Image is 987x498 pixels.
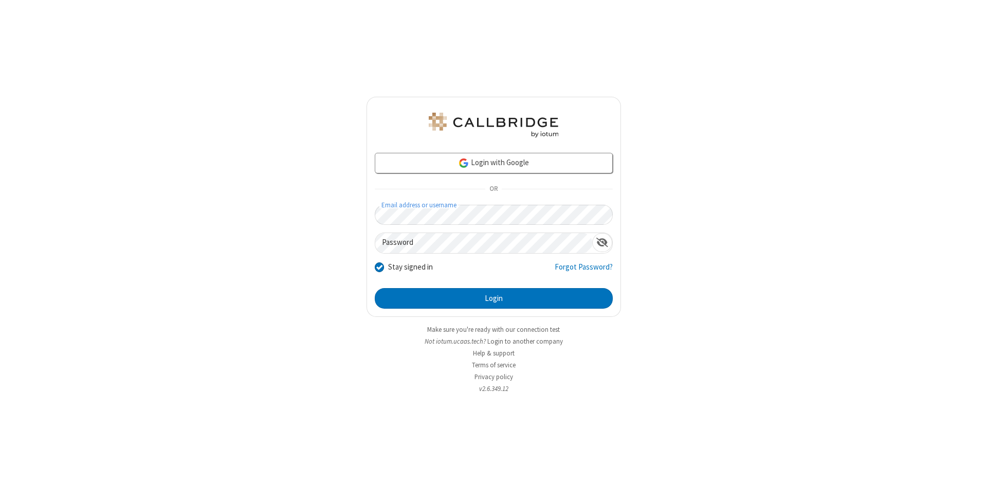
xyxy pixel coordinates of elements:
input: Password [375,233,592,253]
input: Email address or username [375,205,613,225]
img: google-icon.png [458,157,469,169]
label: Stay signed in [388,261,433,273]
a: Login with Google [375,153,613,173]
a: Help & support [473,349,515,358]
button: Login [375,288,613,309]
div: Show password [592,233,612,252]
span: OR [485,182,502,197]
a: Make sure you're ready with our connection test [427,325,560,334]
button: Login to another company [487,336,563,346]
img: iotum.​ucaas.​tech [427,113,560,137]
li: Not iotum.​ucaas.​tech? [367,336,621,346]
li: v2.6.349.12 [367,384,621,394]
a: Forgot Password? [555,261,613,281]
iframe: Chat [961,471,979,491]
a: Terms of service [472,361,516,369]
a: Privacy policy [474,372,513,381]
